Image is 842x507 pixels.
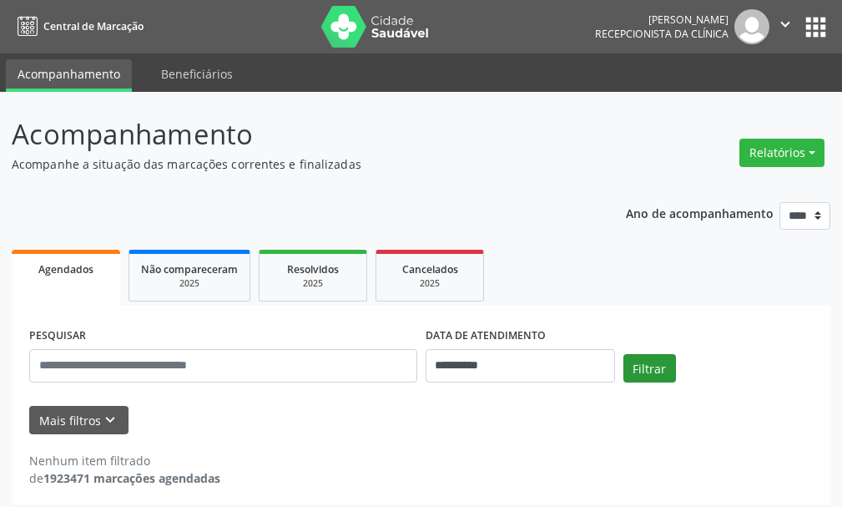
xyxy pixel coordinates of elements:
span: Cancelados [402,262,458,276]
a: Acompanhamento [6,59,132,92]
div: 2025 [388,277,471,290]
div: [PERSON_NAME] [595,13,729,27]
img: img [734,9,769,44]
p: Ano de acompanhamento [626,202,774,223]
button: Relatórios [739,139,824,167]
p: Acompanhe a situação das marcações correntes e finalizadas [12,155,585,173]
label: PESQUISAR [29,323,86,349]
p: Acompanhamento [12,114,585,155]
a: Beneficiários [149,59,245,89]
div: Nenhum item filtrado [29,452,220,469]
button:  [769,9,801,44]
a: Central de Marcação [12,13,144,40]
span: Central de Marcação [43,19,144,33]
i: keyboard_arrow_down [101,411,119,429]
div: de [29,469,220,487]
span: Recepcionista da clínica [595,27,729,41]
button: Filtrar [623,354,676,383]
span: Agendados [38,262,93,276]
span: Não compareceram [141,262,238,276]
label: DATA DE ATENDIMENTO [426,323,546,349]
div: 2025 [141,277,238,290]
i:  [776,15,794,33]
button: Mais filtroskeyboard_arrow_down [29,406,129,435]
div: 2025 [271,277,355,290]
span: Resolvidos [287,262,339,276]
strong: 1923471 marcações agendadas [43,470,220,486]
button: apps [801,13,830,42]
